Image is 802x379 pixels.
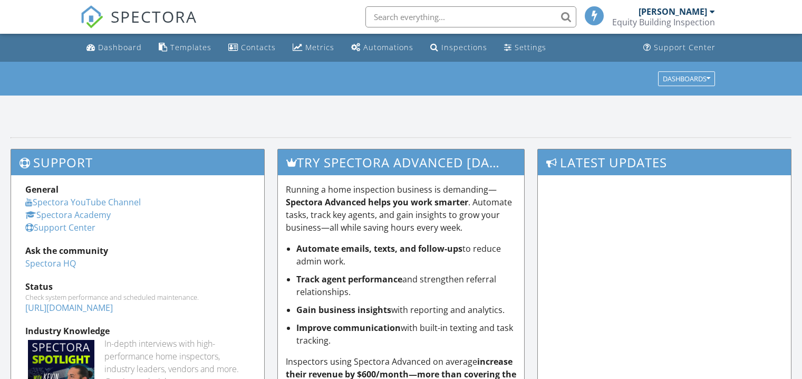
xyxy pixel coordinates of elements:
[25,196,141,208] a: Spectora YouTube Channel
[363,42,413,52] div: Automations
[25,280,250,293] div: Status
[500,38,550,58] a: Settings
[612,17,715,27] div: Equity Building Inspection
[426,38,491,58] a: Inspections
[278,149,525,175] h3: Try spectora advanced [DATE]
[25,209,111,221] a: Spectora Academy
[654,42,716,52] div: Support Center
[296,273,402,285] strong: Track agent performance
[296,304,391,316] strong: Gain business insights
[25,293,250,301] div: Check system performance and scheduled maintenance.
[25,302,113,314] a: [URL][DOMAIN_NAME]
[296,322,401,334] strong: Improve communication
[639,38,720,58] a: Support Center
[80,5,103,29] img: The Best Home Inspection Software - Spectora
[25,184,59,195] strong: General
[365,6,576,27] input: Search everything...
[11,149,264,175] h3: Support
[296,321,517,347] li: with built-in texting and task tracking.
[347,38,418,58] a: Automations (Basic)
[25,222,95,233] a: Support Center
[288,38,339,58] a: Metrics
[639,6,707,17] div: [PERSON_NAME]
[25,258,76,269] a: Spectora HQ
[296,242,517,268] li: to reduce admin work.
[98,42,142,52] div: Dashboard
[224,38,280,58] a: Contacts
[296,243,462,254] strong: Automate emails, texts, and follow-ups
[170,42,211,52] div: Templates
[25,325,250,337] div: Industry Knowledge
[663,75,710,82] div: Dashboards
[154,38,216,58] a: Templates
[441,42,487,52] div: Inspections
[658,71,715,86] button: Dashboards
[286,183,517,234] p: Running a home inspection business is demanding— . Automate tasks, track key agents, and gain ins...
[515,42,546,52] div: Settings
[538,149,791,175] h3: Latest Updates
[241,42,276,52] div: Contacts
[296,273,517,298] li: and strengthen referral relationships.
[111,5,197,27] span: SPECTORA
[296,304,517,316] li: with reporting and analytics.
[82,38,146,58] a: Dashboard
[286,196,468,208] strong: Spectora Advanced helps you work smarter
[305,42,334,52] div: Metrics
[25,244,250,257] div: Ask the community
[80,14,197,36] a: SPECTORA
